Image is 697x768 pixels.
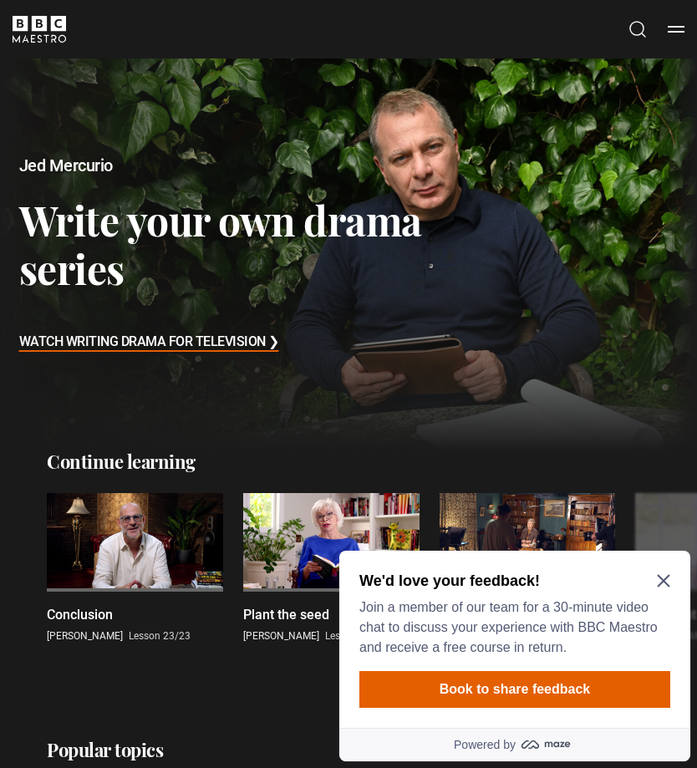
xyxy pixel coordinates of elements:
span: [PERSON_NAME] [47,630,123,642]
h3: Write your own drama series [19,196,460,292]
p: Join a member of our team for a 30-minute video chat to discuss your experience with BBC Maestro ... [27,53,331,114]
h2: Continue learning [47,450,650,473]
a: Prologue [PERSON_NAME] Lesson 1/12 [440,493,616,644]
svg: BBC Maestro [13,16,66,43]
h2: Jed Mercurio [19,154,460,177]
a: Conclusion [PERSON_NAME] Lesson 23/23 [47,493,223,644]
button: Book to share feedback [27,127,338,164]
a: Plant the seed [PERSON_NAME] Lesson 3/22 [243,493,420,644]
span: [PERSON_NAME] [243,630,319,642]
div: Optional study invitation [7,7,358,217]
button: Close Maze Prompt [324,30,338,43]
h2: Popular topics [47,737,163,763]
p: Plant the seed [243,605,329,625]
span: Lesson 23/23 [129,630,191,642]
h3: Watch Writing Drama for Television ❯ [19,330,279,355]
p: Conclusion [47,605,113,625]
h2: We'd love your feedback! [27,27,331,47]
span: Lesson 3/22 [325,630,381,642]
button: Toggle navigation [668,21,684,38]
a: Powered by maze [7,184,358,217]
